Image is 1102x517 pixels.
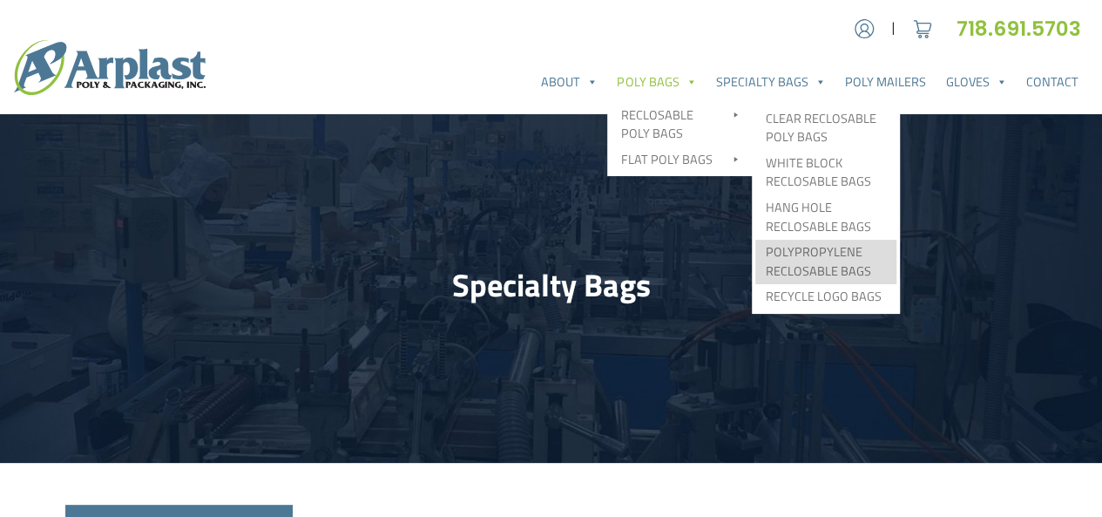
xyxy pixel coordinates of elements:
[611,147,752,173] a: Flat Poly Bags
[14,40,206,95] img: logo
[531,65,607,99] a: About
[957,15,1088,43] a: 718.691.5703
[936,65,1016,99] a: Gloves
[607,65,706,99] a: Poly Bags
[755,284,896,310] a: Recycle Logo Bags
[755,106,896,151] a: Clear Reclosable Poly Bags
[835,65,936,99] a: Poly Mailers
[611,103,752,147] a: Reclosable Poly Bags
[706,65,835,99] a: Specialty Bags
[65,266,1038,303] h1: Specialty Bags
[891,18,896,39] span: |
[755,151,896,195] a: White Block Reclosable Bags
[755,195,896,240] a: Hang Hole Reclosable Bags
[755,240,896,284] a: Polypropylene Reclosable Bags
[1017,65,1088,99] a: Contact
